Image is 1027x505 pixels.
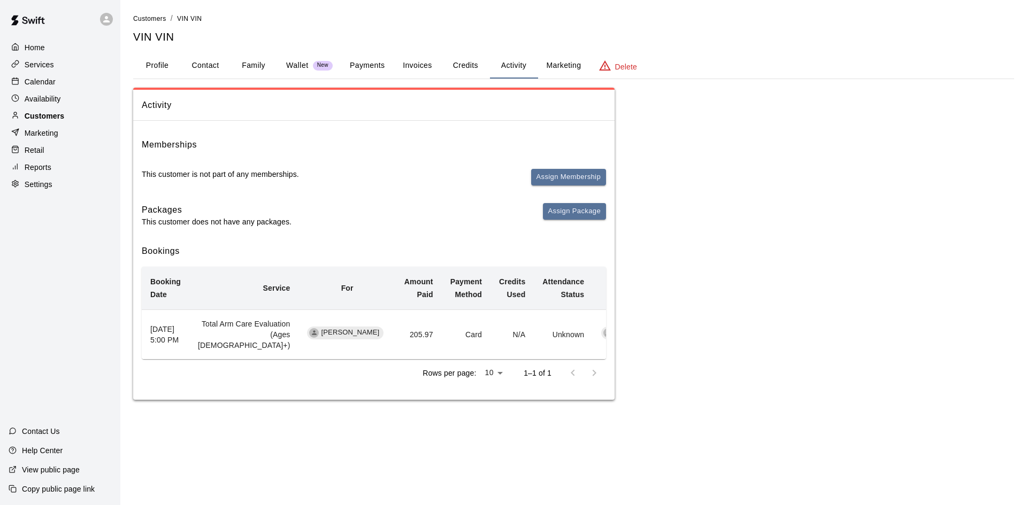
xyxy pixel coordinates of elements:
[538,53,589,79] button: Marketing
[142,203,292,217] h6: Packages
[441,53,489,79] button: Credits
[22,464,80,475] p: View public page
[25,59,54,70] p: Services
[603,328,613,338] div: Collin Kiernan
[25,42,45,53] p: Home
[25,145,44,156] p: Retail
[25,162,51,173] p: Reports
[22,426,60,437] p: Contact Us
[25,76,56,87] p: Calendar
[480,365,507,380] div: 10
[133,30,1014,44] h5: VIN VIN
[9,142,112,158] a: Retail
[133,53,1014,79] div: basic tabs example
[490,309,534,359] td: N/A
[393,53,441,79] button: Invoices
[177,15,202,22] span: VIN VIN
[142,309,189,359] th: [DATE] 5:00 PM
[542,277,584,299] b: Attendance Status
[309,328,319,338] div: Brody Gulbin
[171,13,173,24] li: /
[341,284,354,292] b: For
[9,40,112,56] a: Home
[313,62,333,69] span: New
[489,53,538,79] button: Activity
[181,53,229,79] button: Contact
[396,309,442,359] td: 205.97
[142,169,299,180] p: This customer is not part of any memberships.
[404,277,433,299] b: Amount Paid
[22,484,95,494] p: Copy public page link
[601,327,678,339] div: [PERSON_NAME]
[25,111,64,121] p: Customers
[22,445,63,456] p: Help Center
[133,53,181,79] button: Profile
[142,216,292,227] p: This customer does not have any packages.
[442,309,490,359] td: Card
[9,125,112,141] a: Marketing
[9,108,112,124] a: Customers
[286,60,309,71] p: Wallet
[142,98,606,112] span: Activity
[25,179,52,190] p: Settings
[229,53,278,79] button: Family
[9,74,112,90] a: Calendar
[150,277,181,299] b: Booking Date
[9,57,112,73] a: Services
[9,176,112,192] a: Settings
[9,91,112,107] a: Availability
[531,169,606,185] button: Assign Membership
[534,309,593,359] td: Unknown
[133,13,1014,25] nav: breadcrumb
[499,277,525,299] b: Credits Used
[142,138,197,152] h6: Memberships
[25,94,61,104] p: Availability
[450,277,482,299] b: Payment Method
[189,309,298,359] td: Total Arm Care Evaluation (Ages [DEMOGRAPHIC_DATA]+)
[9,159,112,175] a: Reports
[133,15,166,22] span: Customers
[341,53,393,79] button: Payments
[263,284,290,292] b: Service
[524,368,551,378] p: 1–1 of 1
[615,61,637,72] p: Delete
[142,244,606,258] h6: Bookings
[543,203,606,220] button: Assign Package
[423,368,476,378] p: Rows per page:
[142,267,689,359] table: simple table
[25,128,58,138] p: Marketing
[317,328,384,338] span: [PERSON_NAME]
[133,14,166,22] a: Customers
